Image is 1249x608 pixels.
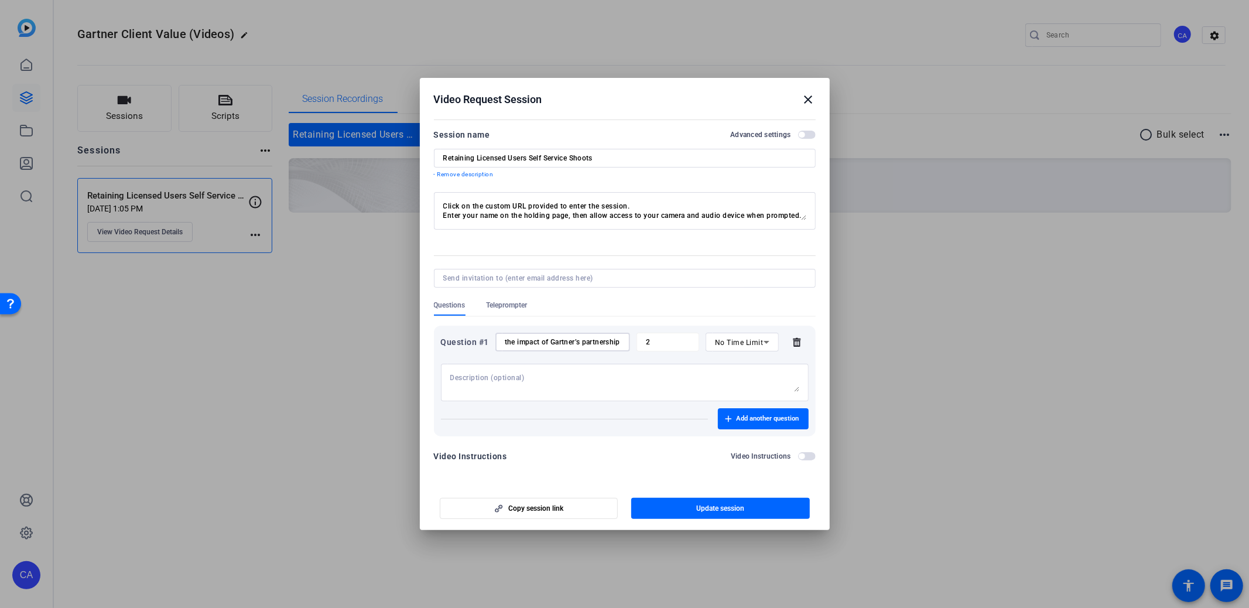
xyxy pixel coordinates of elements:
[440,498,618,519] button: Copy session link
[802,93,816,107] mat-icon: close
[737,414,799,423] span: Add another question
[646,337,690,347] input: Time
[731,452,791,461] h2: Video Instructions
[715,339,764,347] span: No Time Limit
[441,335,490,349] div: Question #1
[434,449,507,463] div: Video Instructions
[505,337,620,347] input: Enter your question here
[718,408,809,429] button: Add another question
[434,93,816,107] div: Video Request Session
[509,504,564,513] span: Copy session link
[443,274,802,283] input: Send invitation to (enter email address here)
[434,170,816,179] p: - Remove description
[434,300,466,310] span: Questions
[443,153,806,163] input: Enter Session Name
[487,300,528,310] span: Teleprompter
[730,130,791,139] h2: Advanced settings
[696,504,744,513] span: Update session
[434,128,490,142] div: Session name
[631,498,810,519] button: Update session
